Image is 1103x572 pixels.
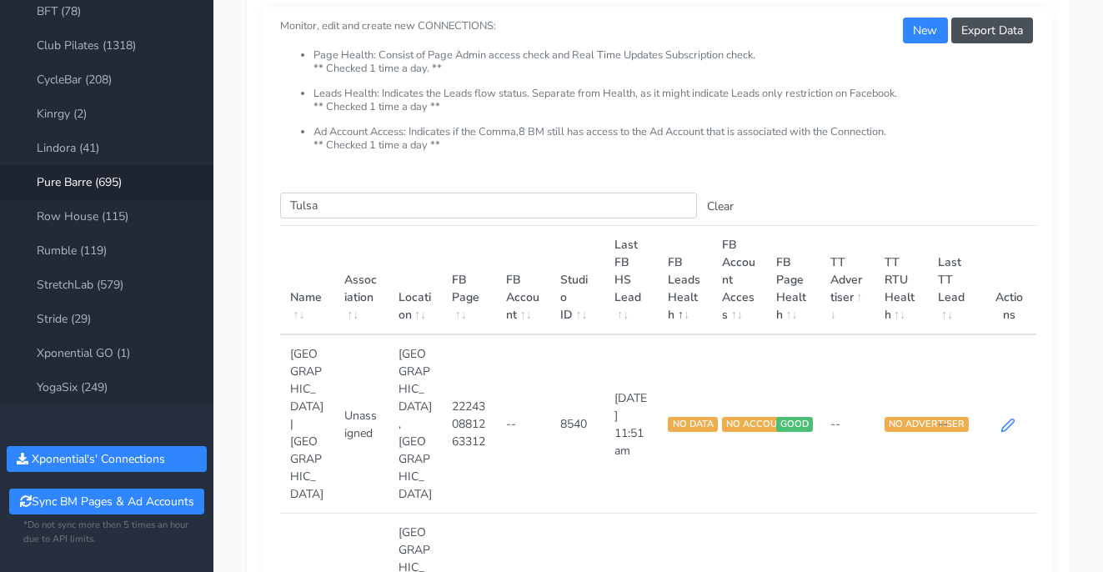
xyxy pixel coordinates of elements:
td: 8540 [550,334,604,514]
td: -- [496,334,550,514]
th: Last TT Lead [928,226,982,335]
button: Xponential's' Connections [7,446,207,472]
td: [GEOGRAPHIC_DATA],[GEOGRAPHIC_DATA] [389,334,443,514]
th: TT Advertiser [820,226,875,335]
td: -- [928,334,982,514]
button: New [903,18,947,43]
td: 222430881263312 [442,334,496,514]
th: FB Account [496,226,550,335]
button: Clear [697,193,744,219]
th: Name [280,226,334,335]
li: Ad Account Access: Indicates if the Comma,8 BM still has access to the Ad Account that is associa... [313,126,1036,152]
th: FB Page [442,226,496,335]
li: Page Health: Consist of Page Admin access check and Real Time Updates Subscription check. ** Chec... [313,49,1036,88]
th: Last FB HS Lead [604,226,659,335]
span: NO ACCOUNT [722,417,794,432]
th: TT RTU Health [875,226,929,335]
td: -- [820,334,875,514]
th: Studio ID [550,226,604,335]
td: [GEOGRAPHIC_DATA] | [GEOGRAPHIC_DATA] [280,334,334,514]
small: *Do not sync more then 5 times an hour due to API limits. [23,519,190,547]
th: Actions [982,226,1036,335]
span: GOOD [776,417,813,432]
li: Leads Health: Indicates the Leads flow status. Separate from Health, as it might indicate Leads o... [313,88,1036,126]
td: [DATE] 11:51am [604,334,659,514]
button: Sync BM Pages & Ad Accounts [9,489,203,514]
th: FB Account Access [712,226,766,335]
th: Location [389,226,443,335]
small: Monitor, edit and create new CONNECTIONS: [280,5,1036,152]
th: FB Leads Health [658,226,712,335]
span: NO ADVERTISER [885,417,969,432]
td: Unassigned [334,334,389,514]
th: FB Page Health [766,226,820,335]
button: Export Data [951,18,1033,43]
input: enter text you want to search [280,193,697,218]
th: Association [334,226,389,335]
span: NO DATA [668,417,717,432]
